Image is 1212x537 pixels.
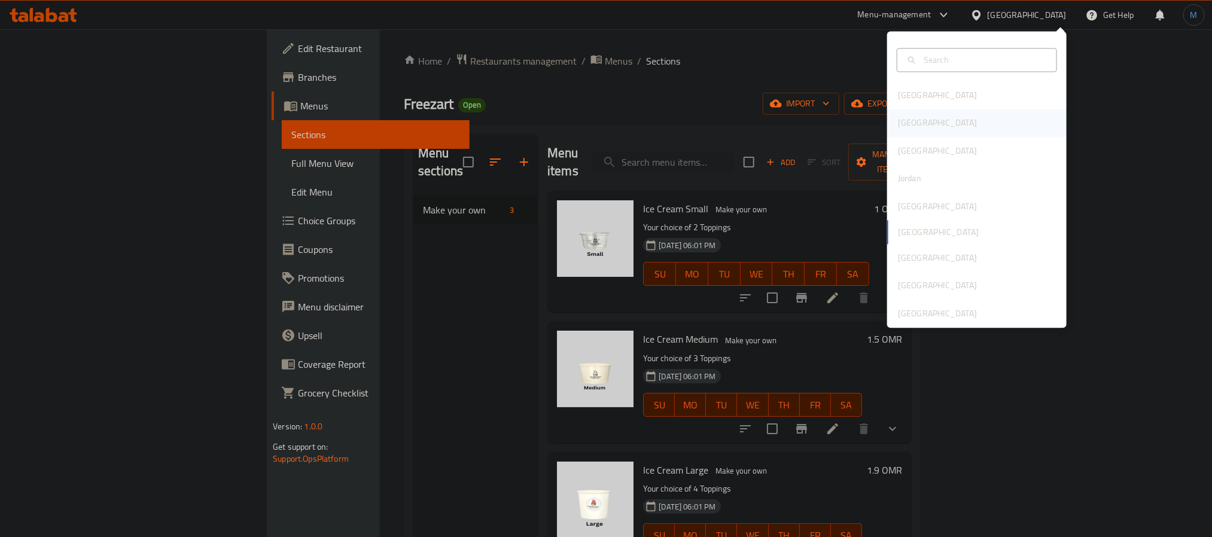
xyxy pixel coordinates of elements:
[708,262,741,286] button: TU
[423,203,505,217] span: Make your own
[988,8,1067,22] div: [GEOGRAPHIC_DATA]
[762,153,800,172] span: Add item
[643,200,708,218] span: Ice Cream Small
[557,331,634,407] img: Ice Cream Medium
[706,393,737,417] button: TU
[643,330,718,348] span: Ice Cream Medium
[831,393,862,417] button: SA
[800,393,831,417] button: FR
[654,240,720,251] span: [DATE] 06:01 PM
[731,283,760,312] button: sort-choices
[637,54,641,68] li: /
[272,264,469,292] a: Promotions
[854,96,912,111] span: export
[898,89,977,102] div: [GEOGRAPHIC_DATA]
[458,100,486,110] span: Open
[762,153,800,172] button: Add
[557,200,634,277] img: Ice Cream Small
[836,396,857,414] span: SA
[711,203,772,217] div: Make your own
[745,266,768,283] span: WE
[787,414,816,443] button: Branch-specific-item
[777,266,800,283] span: TH
[772,96,830,111] span: import
[898,117,977,130] div: [GEOGRAPHIC_DATA]
[898,279,977,292] div: [GEOGRAPHIC_DATA]
[643,262,676,286] button: SU
[898,172,921,185] div: Jordan
[741,262,773,286] button: WE
[648,266,671,283] span: SU
[676,262,708,286] button: MO
[898,252,977,265] div: [GEOGRAPHIC_DATA]
[742,396,763,414] span: WE
[858,8,931,22] div: Menu-management
[590,53,632,69] a: Menus
[720,334,781,347] span: Make your own
[826,422,840,436] a: Edit menu item
[413,191,538,229] nav: Menu sections
[826,291,840,305] a: Edit menu item
[272,91,469,120] a: Menus
[456,53,577,69] a: Restaurants management
[272,206,469,235] a: Choice Groups
[867,462,902,478] h6: 1.9 OMR
[760,285,785,310] span: Select to update
[878,414,907,443] button: show more
[298,386,459,400] span: Grocery Checklist
[291,127,459,142] span: Sections
[849,414,878,443] button: delete
[885,422,900,436] svg: Show Choices
[605,54,632,68] span: Menus
[772,262,805,286] button: TH
[510,148,538,176] button: Add section
[737,393,768,417] button: WE
[760,416,785,441] span: Select to update
[898,144,977,157] div: [GEOGRAPHIC_DATA]
[643,481,862,496] p: Your choice of 4 Toppings
[731,414,760,443] button: sort-choices
[774,396,795,414] span: TH
[763,93,839,115] button: import
[787,283,816,312] button: Branch-specific-item
[272,63,469,91] a: Branches
[581,54,586,68] li: /
[298,300,459,314] span: Menu disclaimer
[648,396,670,414] span: SU
[765,155,797,169] span: Add
[298,70,459,84] span: Branches
[680,396,701,414] span: MO
[769,393,800,417] button: TH
[885,291,900,305] svg: Show Choices
[848,144,928,181] button: Manage items
[470,54,577,68] span: Restaurants management
[643,461,708,479] span: Ice Cream Large
[273,439,328,454] span: Get support on:
[505,205,519,216] span: 3
[298,357,459,371] span: Coverage Report
[547,144,578,180] h2: Menu items
[593,152,734,173] input: search
[898,307,977,320] div: [GEOGRAPHIC_DATA]
[837,262,869,286] button: SA
[646,54,680,68] span: Sections
[842,266,864,283] span: SA
[272,235,469,264] a: Coupons
[867,331,902,347] h6: 1.5 OMR
[643,220,869,235] p: Your choice of 2 Toppings
[298,328,459,343] span: Upsell
[298,242,459,257] span: Coupons
[298,271,459,285] span: Promotions
[273,451,349,466] a: Support.OpsPlatform
[711,464,772,478] div: Make your own
[675,393,706,417] button: MO
[291,156,459,170] span: Full Menu View
[272,350,469,379] a: Coverage Report
[458,98,486,112] div: Open
[272,34,469,63] a: Edit Restaurant
[874,200,902,217] h6: 1 OMR
[282,178,469,206] a: Edit Menu
[272,379,469,407] a: Grocery Checklist
[300,99,459,113] span: Menus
